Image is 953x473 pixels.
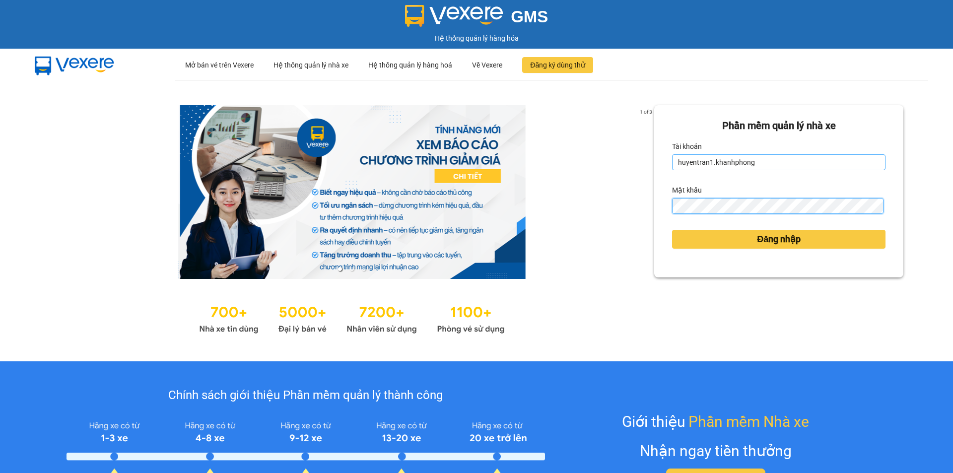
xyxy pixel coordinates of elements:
li: slide item 1 [338,267,342,271]
div: Chính sách giới thiệu Phần mềm quản lý thành công [67,386,545,405]
div: Hệ thống quản lý hàng hoá [368,49,452,81]
button: next slide / item [640,105,654,279]
div: Mở bán vé trên Vexere [185,49,254,81]
span: GMS [511,7,548,26]
div: Về Vexere [472,49,502,81]
div: Hệ thống quản lý nhà xe [273,49,348,81]
span: Đăng nhập [757,232,801,246]
a: GMS [405,15,548,23]
div: Hệ thống quản lý hàng hóa [2,33,951,44]
p: 1 of 3 [637,105,654,118]
label: Tài khoản [672,138,702,154]
div: Nhận ngay tiền thưởng [640,439,792,463]
span: Phần mềm Nhà xe [688,410,809,433]
img: logo 2 [405,5,503,27]
li: slide item 2 [350,267,354,271]
li: slide item 3 [362,267,366,271]
button: Đăng ký dùng thử [522,57,593,73]
span: Đăng ký dùng thử [530,60,585,70]
label: Mật khẩu [672,182,702,198]
input: Tài khoản [672,154,885,170]
div: Giới thiệu [622,410,809,433]
div: Phần mềm quản lý nhà xe [672,118,885,134]
img: Statistics.png [199,299,505,337]
img: mbUUG5Q.png [25,49,124,81]
button: previous slide / item [50,105,64,279]
input: Mật khẩu [672,198,883,214]
button: Đăng nhập [672,230,885,249]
